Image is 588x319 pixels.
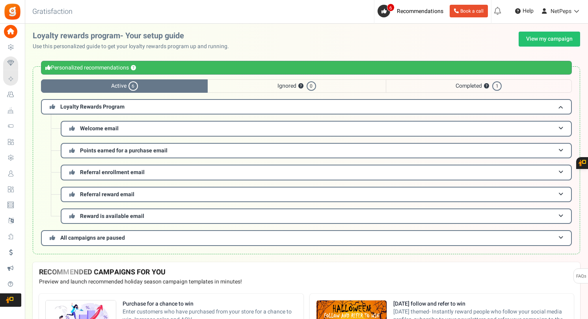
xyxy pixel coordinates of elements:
span: Recommendations [397,7,443,15]
span: Points earned for a purchase email [80,146,167,155]
span: Reward is available email [80,212,144,220]
span: Referral reward email [80,190,134,199]
a: Book a call [450,5,488,17]
span: NetPeps [551,7,571,15]
button: ? [131,66,136,71]
span: 0 [307,81,316,91]
button: ? [298,84,303,89]
span: Loyalty Rewards Program [60,103,125,111]
span: 6 [128,81,138,91]
span: Welcome email [80,124,119,133]
span: FAQs [576,269,586,284]
span: Completed [386,79,572,93]
h3: Gratisfaction [24,4,81,20]
h4: RECOMMENDED CAMPAIGNS FOR YOU [39,268,574,276]
a: View my campaign [519,32,580,47]
span: 1 [492,81,502,91]
span: 6 [387,4,394,11]
span: Active [41,79,208,93]
span: Ignored [208,79,385,93]
p: Use this personalized guide to get your loyalty rewards program up and running. [33,43,235,51]
h2: Loyalty rewards program- Your setup guide [33,32,235,40]
button: ? [484,84,489,89]
strong: [DATE] follow and refer to win [393,300,568,308]
span: Referral enrollment email [80,168,145,176]
img: Gratisfaction [4,3,21,21]
p: Preview and launch recommended holiday season campaign templates in minutes! [39,278,574,286]
div: Personalized recommendations [41,61,572,75]
a: 6 Recommendations [378,5,447,17]
strong: Purchase for a chance to win [123,300,297,308]
span: All campaigns are paused [60,234,125,242]
a: Help [512,5,537,17]
span: Help [521,7,534,15]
